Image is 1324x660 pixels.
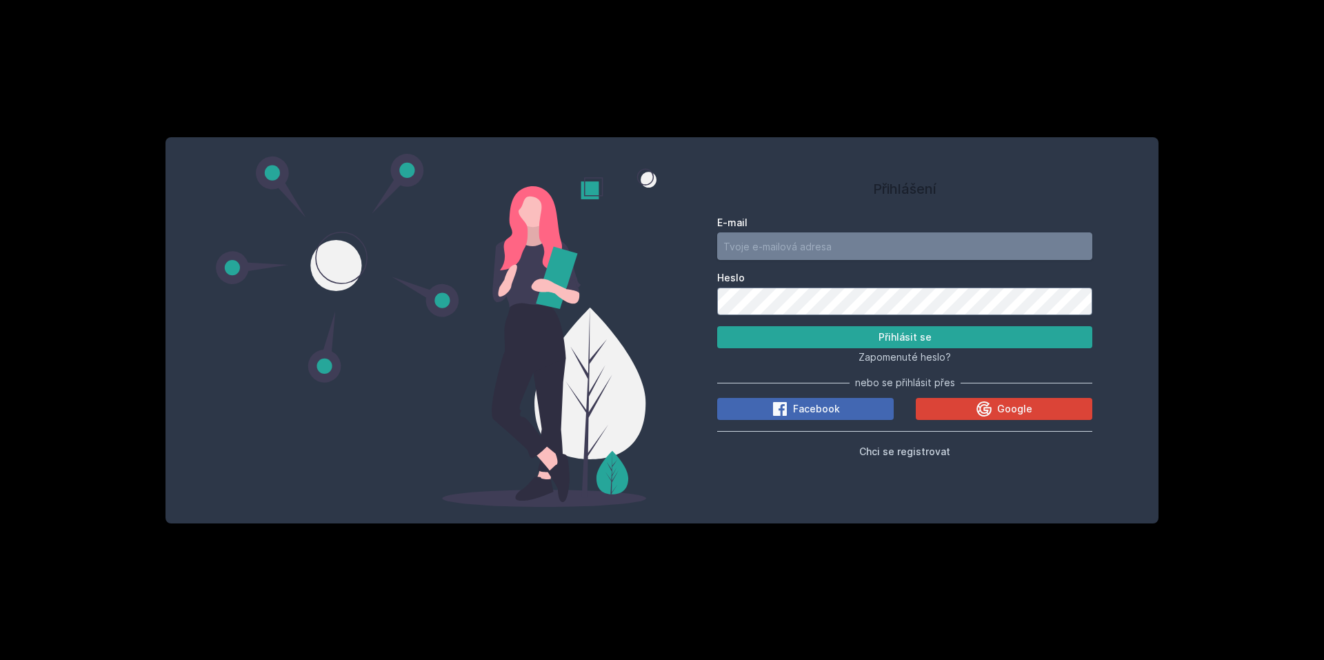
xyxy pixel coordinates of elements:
[717,216,1092,230] label: E-mail
[717,326,1092,348] button: Přihlásit se
[859,443,950,459] button: Chci se registrovat
[717,232,1092,260] input: Tvoje e-mailová adresa
[859,446,950,457] span: Chci se registrovat
[717,398,894,420] button: Facebook
[997,402,1032,416] span: Google
[855,376,955,390] span: nebo se přihlásit přes
[793,402,840,416] span: Facebook
[859,351,951,363] span: Zapomenuté heslo?
[916,398,1092,420] button: Google
[717,179,1092,199] h1: Přihlášení
[717,271,1092,285] label: Heslo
